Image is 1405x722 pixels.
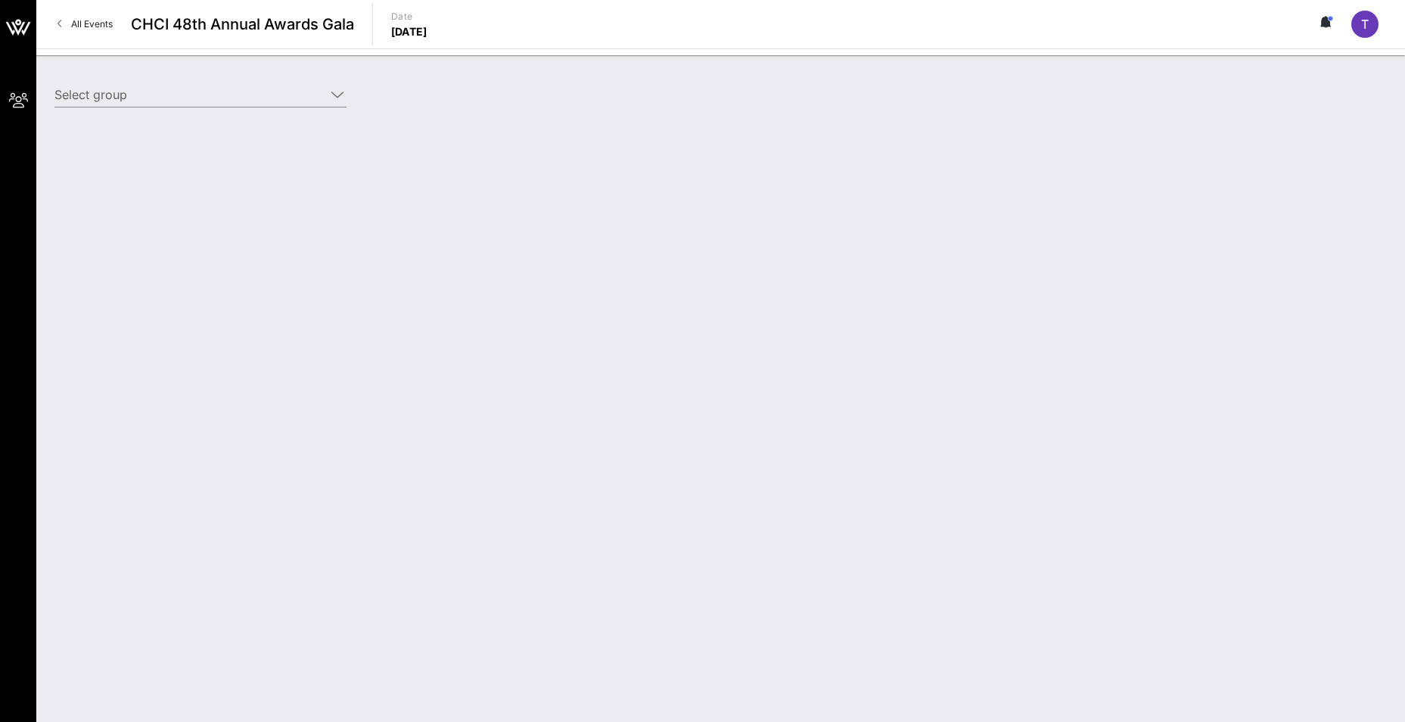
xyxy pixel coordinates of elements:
[71,18,113,30] span: All Events
[48,12,122,36] a: All Events
[391,24,427,39] p: [DATE]
[1361,17,1369,32] span: T
[1351,11,1379,38] div: T
[131,13,354,36] span: CHCI 48th Annual Awards Gala
[391,9,427,24] p: Date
